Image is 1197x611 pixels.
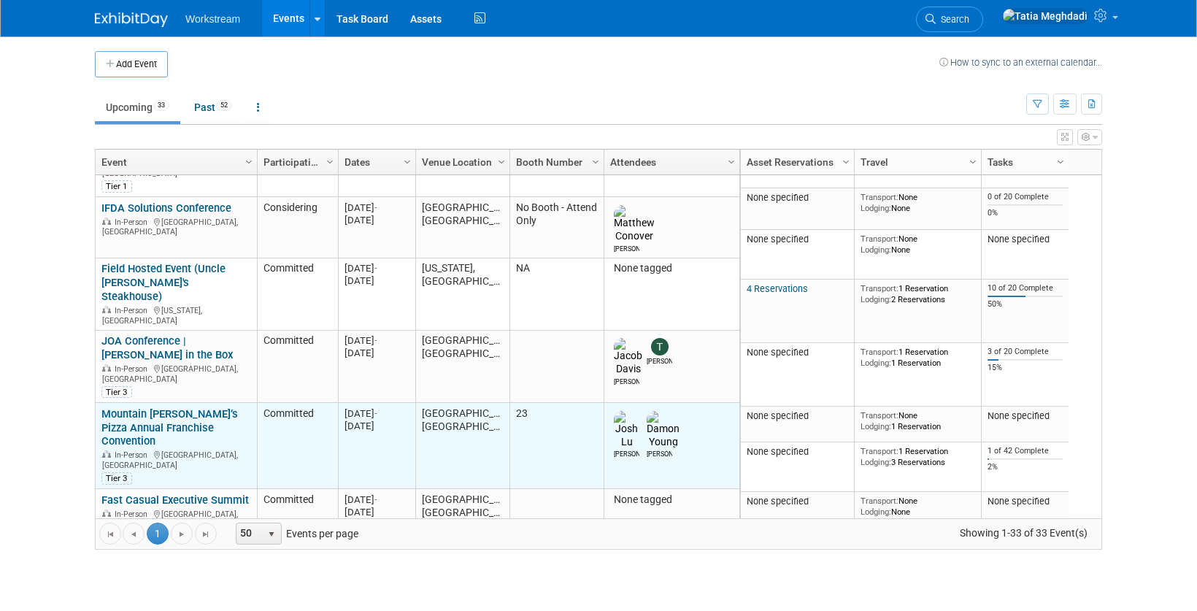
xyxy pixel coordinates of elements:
[115,306,152,315] span: In-Person
[101,304,250,326] div: [US_STATE], [GEOGRAPHIC_DATA]
[218,523,373,545] span: Events per page
[988,192,1063,202] div: 0 of 20 Complete
[614,376,639,387] div: Jacob Davis
[101,201,231,215] a: IFDA Solutions Conference
[115,510,152,519] span: In-Person
[516,150,594,174] a: Booth Number
[1002,8,1088,24] img: Tatia Meghdadi
[216,100,232,111] span: 52
[494,150,510,172] a: Column Settings
[345,420,409,432] div: [DATE]
[345,407,409,420] div: [DATE]
[861,234,898,244] span: Transport:
[374,335,377,346] span: -
[422,150,500,174] a: Venue Location
[988,496,1063,507] div: None specified
[263,150,328,174] a: Participation
[509,403,604,489] td: 23
[95,12,168,27] img: ExhibitDay
[861,347,898,357] span: Transport:
[102,306,111,313] img: In-Person Event
[115,450,152,460] span: In-Person
[415,197,509,258] td: [GEOGRAPHIC_DATA], [GEOGRAPHIC_DATA]
[614,338,642,376] img: Jacob Davis
[147,523,169,545] span: 1
[101,215,250,237] div: [GEOGRAPHIC_DATA], [GEOGRAPHIC_DATA]
[345,274,409,287] div: [DATE]
[988,462,1063,472] div: 2%
[101,150,247,174] a: Event
[651,338,669,356] img: Tanner Michaelis
[496,156,507,168] span: Column Settings
[153,100,169,111] span: 33
[861,358,891,368] span: Lodging:
[947,523,1101,543] span: Showing 1-33 of 33 Event(s)
[95,51,168,77] button: Add Event
[509,258,604,331] td: NA
[101,334,233,361] a: JOA Conference | [PERSON_NAME] in the Box
[861,446,898,456] span: Transport:
[861,507,891,517] span: Lodging:
[401,156,413,168] span: Column Settings
[345,262,409,274] div: [DATE]
[747,283,808,294] a: 4 Reservations
[345,493,409,506] div: [DATE]
[861,496,976,517] div: None None
[101,507,250,529] div: [GEOGRAPHIC_DATA], [GEOGRAPHIC_DATA]
[323,150,339,172] a: Column Settings
[101,386,132,398] div: Tier 3
[725,156,737,168] span: Column Settings
[610,493,733,507] div: None tagged
[647,448,672,459] div: Damon Young
[99,523,121,545] a: Go to the first page
[840,156,852,168] span: Column Settings
[610,150,730,174] a: Attendees
[988,410,1063,422] div: None specified
[861,283,976,304] div: 1 Reservation 2 Reservations
[102,450,111,458] img: In-Person Event
[610,262,733,275] div: None tagged
[590,156,601,168] span: Column Settings
[345,214,409,226] div: [DATE]
[988,363,1063,373] div: 15%
[400,150,416,172] a: Column Settings
[415,489,509,534] td: [GEOGRAPHIC_DATA], [GEOGRAPHIC_DATA]
[647,356,672,366] div: Tanner Michaelis
[939,57,1102,68] a: How to sync to an external calendar...
[345,334,409,347] div: [DATE]
[176,529,188,540] span: Go to the next page
[988,299,1063,310] div: 50%
[861,192,976,213] div: None None
[588,150,604,172] a: Column Settings
[861,457,891,467] span: Lodging:
[988,150,1059,174] a: Tasks
[101,493,249,507] a: Fast Casual Executive Summit
[861,245,891,255] span: Lodging:
[324,156,336,168] span: Column Settings
[747,496,809,507] span: None specified
[415,258,509,331] td: [US_STATE], [GEOGRAPHIC_DATA]
[101,448,250,470] div: [GEOGRAPHIC_DATA], [GEOGRAPHIC_DATA]
[185,13,240,25] span: Workstream
[747,234,809,245] span: None specified
[861,203,891,213] span: Lodging:
[861,421,891,431] span: Lodging:
[345,150,406,174] a: Dates
[266,529,277,540] span: select
[509,197,604,258] td: No Booth - Attend Only
[115,364,152,374] span: In-Person
[724,150,740,172] a: Column Settings
[257,489,338,534] td: Committed
[236,523,261,544] span: 50
[101,180,132,192] div: Tier 1
[967,156,979,168] span: Column Settings
[861,347,976,368] div: 1 Reservation 1 Reservation
[747,150,844,174] a: Asset Reservations
[415,403,509,489] td: [GEOGRAPHIC_DATA], [GEOGRAPHIC_DATA]
[966,150,982,172] a: Column Settings
[861,283,898,293] span: Transport:
[102,364,111,372] img: In-Person Event
[123,523,145,545] a: Go to the previous page
[988,347,1063,357] div: 3 of 20 Complete
[614,205,655,243] img: Matthew Conover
